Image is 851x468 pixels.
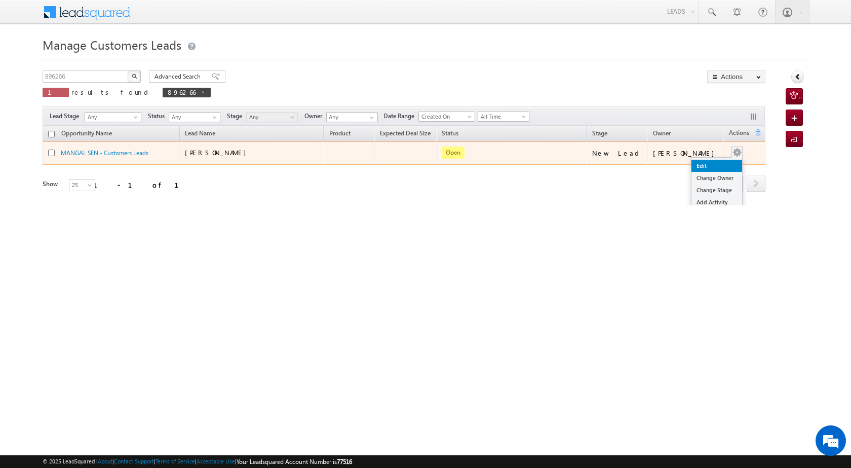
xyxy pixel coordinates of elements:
span: Opportunity Name [61,129,112,137]
a: 25 [69,179,95,191]
a: Created On [418,112,475,122]
a: Show All Items [364,113,377,123]
span: © 2025 LeadSquared | | | | | [43,457,352,466]
a: All Time [478,112,529,122]
a: Any [246,112,298,122]
a: Terms of Service [156,458,195,464]
img: Search [132,74,137,79]
span: Owner [653,129,671,137]
span: Stage [227,112,246,121]
a: Acceptable Use [197,458,235,464]
span: Expected Deal Size [380,129,431,137]
a: Change Stage [691,184,742,196]
span: 896266 [168,88,196,96]
a: Change Owner [691,172,742,184]
div: Show [43,179,61,189]
span: Any [169,113,217,122]
span: Status [148,112,169,121]
div: [PERSON_NAME] [653,149,719,158]
a: Contact Support [114,458,154,464]
span: Open [442,147,465,159]
span: Lead Name [180,128,220,141]
a: Any [85,112,141,122]
span: Your Leadsquared Account Number is [237,458,352,465]
span: Actions [724,127,754,140]
span: Lead Stage [50,112,83,121]
div: New Lead [592,149,643,158]
span: 1 [48,88,64,96]
span: Created On [419,112,472,121]
span: Product [329,129,351,137]
a: Opportunity Name [56,128,117,141]
span: next [747,175,765,192]
a: About [98,458,112,464]
a: next [747,176,765,192]
a: Expected Deal Size [375,128,436,141]
span: Any [247,113,295,122]
span: Date Range [383,112,418,121]
span: [PERSON_NAME] [185,148,251,157]
a: MANGAL SEN - Customers Leads [61,149,148,157]
a: Edit [691,160,742,172]
span: Advanced Search [154,72,204,81]
span: Manage Customers Leads [43,37,181,53]
a: Stage [587,128,612,141]
button: Actions [707,70,765,83]
a: Status [437,128,463,141]
span: Owner [304,112,326,121]
a: Any [169,112,220,122]
input: Type to Search [326,112,378,122]
span: All Time [478,112,526,121]
span: results found [71,88,152,96]
input: Check all records [48,131,55,137]
span: Any [85,113,138,122]
a: Add Activity [691,196,742,208]
span: 25 [69,181,96,190]
span: 77516 [337,458,352,465]
span: Stage [592,129,607,137]
div: 1 - 1 of 1 [93,179,191,191]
